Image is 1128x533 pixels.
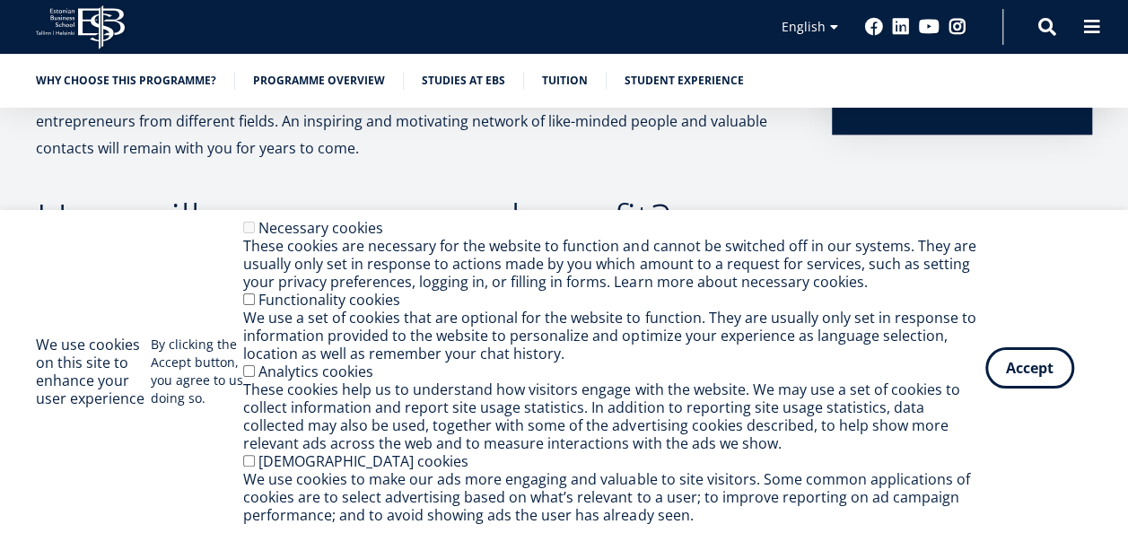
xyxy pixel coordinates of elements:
[4,297,16,309] input: Technology Innovation MBA
[258,362,373,381] label: Analytics cookies
[21,296,172,312] span: Technology Innovation MBA
[36,336,151,407] h2: We use cookies on this site to enhance your user experience
[36,197,796,242] h2: How will your company benefit?
[985,347,1074,389] button: Accept
[422,72,505,90] a: Studies at EBS
[919,18,940,36] a: Youtube
[625,72,744,90] a: Student experience
[151,336,244,407] p: By clicking the Accept button, you agree to us doing so.
[865,18,883,36] a: Facebook
[258,451,468,471] label: [DEMOGRAPHIC_DATA] cookies
[253,72,385,90] a: Programme overview
[243,237,985,291] div: These cookies are necessary for the website to function and cannot be switched off in our systems...
[243,470,985,524] div: We use cookies to make our ads more engaging and valuable to site visitors. Some common applicati...
[4,274,16,285] input: Two-year MBA
[542,72,588,90] a: Tuition
[949,18,966,36] a: Instagram
[4,250,16,262] input: One-year MBA (in Estonian)
[243,380,985,452] div: These cookies help us to understand how visitors engage with the website. We may use a set of coo...
[36,81,796,162] p: At EBS you will learn and grow with peers – you will study together with top specialists, manager...
[36,72,216,90] a: Why choose this programme?
[21,273,98,289] span: Two-year MBA
[258,290,400,310] label: Functionality cookies
[243,309,985,363] div: We use a set of cookies that are optional for the website to function. They are usually only set ...
[892,18,910,36] a: Linkedin
[258,218,383,238] label: Necessary cookies
[21,249,167,266] span: One-year MBA (in Estonian)
[426,1,484,17] span: Last Name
